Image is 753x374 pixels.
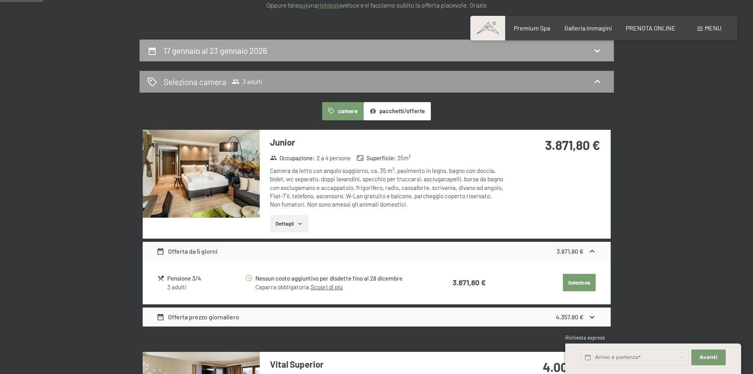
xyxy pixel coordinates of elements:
[705,24,721,32] span: Menu
[565,334,605,341] span: Richiesta express
[270,215,308,232] button: Dettagli
[164,46,267,55] h2: 17 gennaio al 23 gennaio 2026
[270,154,315,162] strong: Occupazione :
[164,76,226,87] h2: Seleziona camera
[691,349,725,366] button: Avanti
[357,154,396,162] strong: Superficie :
[626,24,676,32] a: PRENOTA ONLINE
[255,274,420,283] div: Nessun costo aggiuntivo per disdette fino al 28 dicembre
[322,102,363,120] button: camere
[317,154,351,162] span: 2 a 4 persone
[556,313,583,321] strong: 4.357,80 €
[298,1,307,9] a: quì
[563,274,596,291] button: Seleziona
[232,78,262,85] span: 3 adulti
[311,283,343,290] a: Scopri di più
[270,167,505,209] div: Camera da letto con angolo soggiorno, ca. 35 m², pavimento in legno, bagno con doccia, bidet, wc ...
[157,247,217,256] div: Offerta da 5 giorni
[397,154,411,162] span: 35 m²
[157,312,239,322] div: Offerta prezzo giornaliero
[453,278,486,287] strong: 3.871,80 €
[700,354,717,361] span: Avanti
[270,358,505,370] h3: Vital Superior
[167,274,244,283] div: Pensione 3/4
[143,308,611,327] div: Offerta prezzo giornaliero4.357,80 €
[545,137,600,152] strong: 3.871,80 €
[167,283,244,291] div: 3 adulti
[564,24,612,32] a: Galleria immagini
[514,24,550,32] a: Premium Spa
[557,247,583,255] strong: 3.871,80 €
[364,102,431,120] button: pacchetti/offerte
[255,283,420,291] div: Caparra obbligatoria.
[317,1,342,9] a: richiesta
[270,136,505,148] h3: Junior
[143,130,260,218] img: mss_renderimg.php
[143,242,611,261] div: Offerta da 5 giorni3.871,80 €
